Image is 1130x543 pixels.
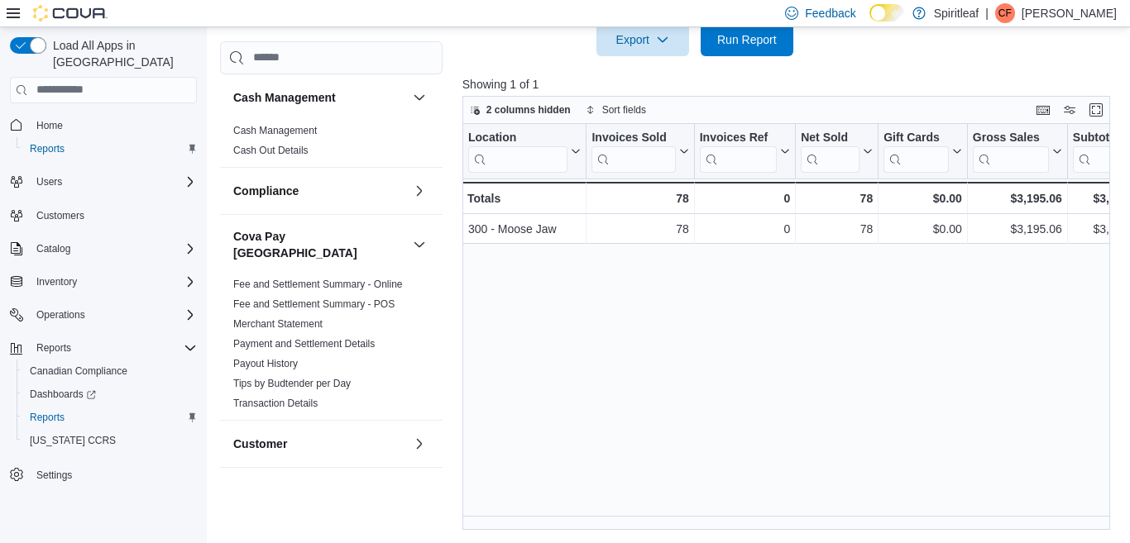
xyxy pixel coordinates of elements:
[36,275,77,288] span: Inventory
[30,172,197,192] span: Users
[700,130,777,145] div: Invoices Ref
[591,219,688,239] div: 78
[17,383,203,406] a: Dashboards
[233,125,317,136] a: Cash Management
[3,170,203,193] button: Users
[3,270,203,293] button: Inventory
[3,203,203,227] button: Customers
[23,407,197,427] span: Reports
[233,317,323,331] span: Merchant Statement
[1060,100,1080,120] button: Display options
[233,124,317,137] span: Cash Management
[1033,100,1053,120] button: Keyboard shortcuts
[30,205,197,226] span: Customers
[3,237,203,260] button: Catalog
[700,130,790,172] button: Invoices Ref
[934,3,979,23] p: Spiritleaf
[973,188,1062,208] div: $3,195.06
[801,188,873,208] div: 78
[30,464,197,484] span: Settings
[30,272,197,292] span: Inventory
[883,130,949,145] div: Gift Cards
[1022,3,1117,23] p: [PERSON_NAME]
[486,103,571,117] span: 2 columns hidden
[17,406,203,429] button: Reports
[23,384,103,404] a: Dashboards
[998,3,1012,23] span: CF
[30,411,65,424] span: Reports
[23,139,197,159] span: Reports
[883,130,962,172] button: Gift Cards
[995,3,1015,23] div: Chelsea F
[30,142,65,155] span: Reports
[700,130,777,172] div: Invoices Ref
[23,384,197,404] span: Dashboards
[883,219,962,239] div: $0.00
[23,139,71,159] a: Reports
[985,3,989,23] p: |
[30,272,84,292] button: Inventory
[233,89,336,106] h3: Cash Management
[700,188,790,208] div: 0
[30,172,69,192] button: Users
[23,431,197,450] span: Washington CCRS
[17,429,203,452] button: [US_STATE] CCRS
[3,336,203,360] button: Reports
[233,357,298,370] span: Payout History
[233,228,406,261] button: Cova Pay [GEOGRAPHIC_DATA]
[30,115,197,136] span: Home
[36,209,84,222] span: Customers
[700,219,790,239] div: 0
[30,338,78,358] button: Reports
[233,298,395,310] a: Fee and Settlement Summary - POS
[46,37,197,70] span: Load All Apps in [GEOGRAPHIC_DATA]
[591,130,688,172] button: Invoices Sold
[973,130,1062,172] button: Gross Sales
[468,130,581,172] button: Location
[409,181,429,201] button: Compliance
[30,305,197,325] span: Operations
[233,318,323,330] a: Merchant Statement
[36,119,63,132] span: Home
[233,436,287,452] h3: Customer
[1086,100,1106,120] button: Enter fullscreen
[596,23,689,56] button: Export
[30,388,96,401] span: Dashboards
[468,130,567,172] div: Location
[30,305,92,325] button: Operations
[36,308,85,322] span: Operations
[233,337,375,350] span: Payment and Settlement Details
[409,235,429,255] button: Cova Pay [GEOGRAPHIC_DATA]
[36,341,71,355] span: Reports
[23,431,122,450] a: [US_STATE] CCRS
[233,338,375,350] a: Payment and Settlement Details
[606,23,679,56] span: Export
[467,188,581,208] div: Totals
[409,481,429,501] button: Discounts & Promotions
[233,145,309,156] a: Cash Out Details
[36,242,70,255] span: Catalog
[701,23,793,56] button: Run Report
[973,219,1062,239] div: $3,195.06
[3,462,203,486] button: Settings
[33,5,108,21] img: Cova
[3,113,203,137] button: Home
[23,361,197,381] span: Canadian Compliance
[17,360,203,383] button: Canadian Compliance
[30,116,69,136] a: Home
[233,378,351,389] a: Tips by Budtender per Day
[591,188,688,208] div: 78
[463,100,577,120] button: 2 columns hidden
[801,219,873,239] div: 78
[869,4,904,21] input: Dark Mode
[233,397,318,410] span: Transaction Details
[973,130,1049,172] div: Gross Sales
[30,239,77,259] button: Catalog
[233,358,298,369] a: Payout History
[30,465,79,485] a: Settings
[30,364,127,378] span: Canadian Compliance
[30,338,197,358] span: Reports
[462,76,1117,93] p: Showing 1 of 1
